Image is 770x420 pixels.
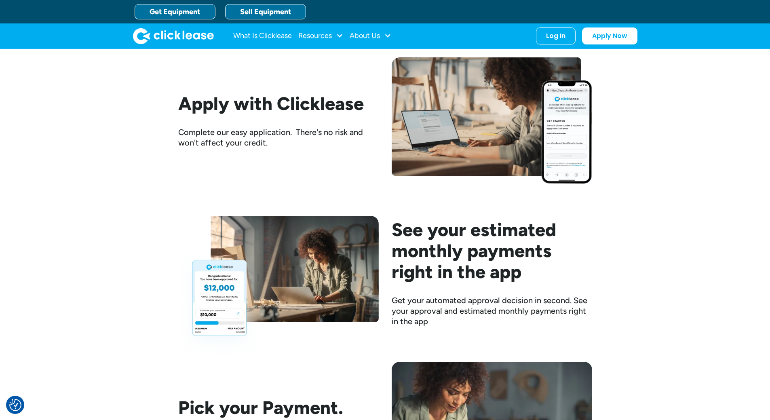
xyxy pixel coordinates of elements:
[392,219,592,282] h2: See your estimated monthly payments right in the app
[392,57,592,183] img: Woman filling out clicklease get started form on her computer
[178,397,379,418] h2: Pick your Payment.
[350,28,391,44] div: About Us
[392,295,592,327] div: Get your automated approval decision in second. See your approval and estimated monthly payments ...
[546,32,565,40] div: Log In
[233,28,292,44] a: What Is Clicklease
[225,4,306,19] a: Sell Equipment
[9,399,21,411] img: Revisit consent button
[178,216,379,356] img: woodworker looking at her laptop
[582,27,637,44] a: Apply Now
[133,28,214,44] a: home
[178,127,379,148] div: Complete our easy application. There's no risk and won't affect your credit.
[298,28,343,44] div: Resources
[133,28,214,44] img: Clicklease logo
[9,399,21,411] button: Consent Preferences
[135,4,215,19] a: Get Equipment
[178,93,379,114] h2: Apply with Clicklease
